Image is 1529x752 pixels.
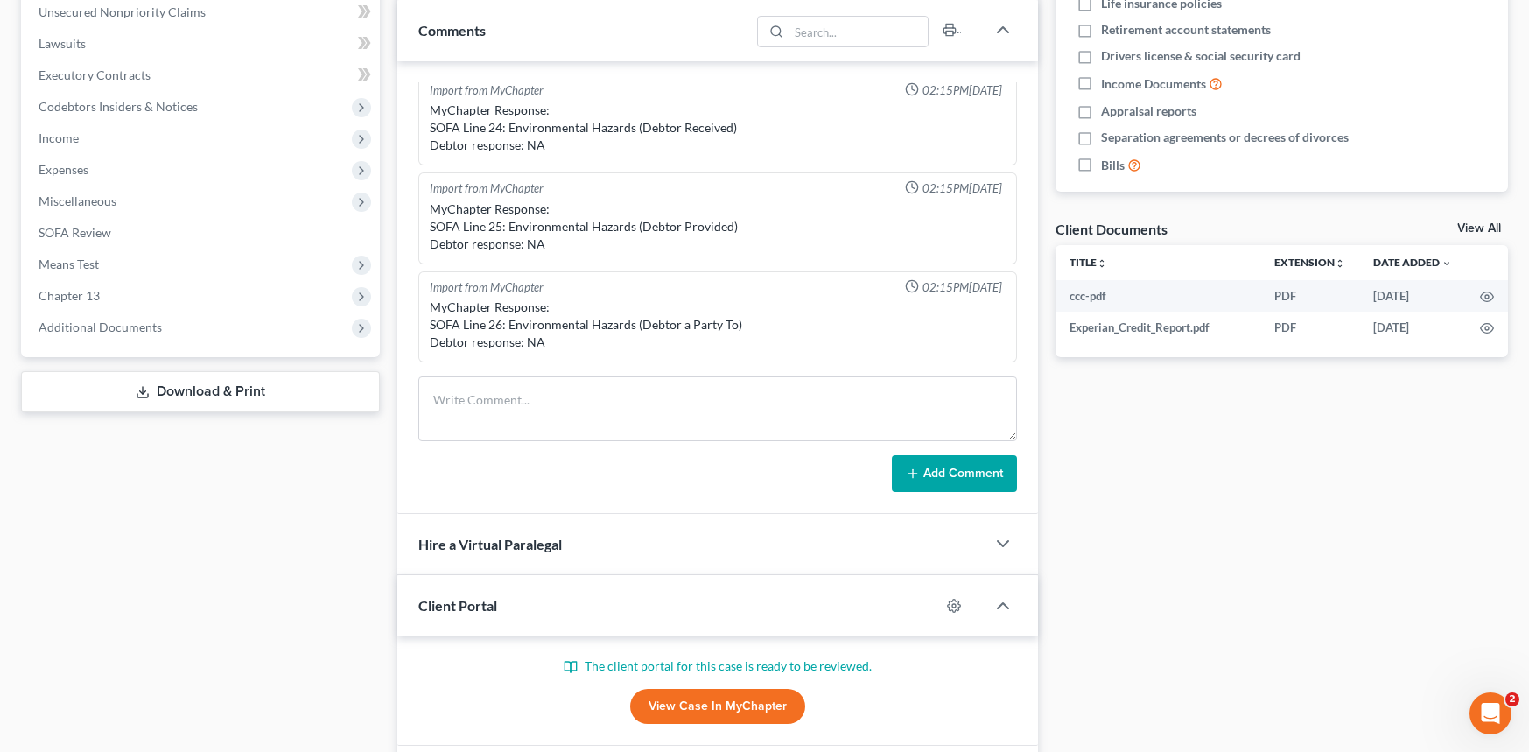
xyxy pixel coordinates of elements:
[25,60,380,91] a: Executory Contracts
[1101,21,1271,39] span: Retirement account statements
[430,279,544,296] div: Import from MyChapter
[39,4,206,19] span: Unsecured Nonpriority Claims
[418,597,497,614] span: Client Portal
[1260,312,1359,343] td: PDF
[1469,692,1511,734] iframe: Intercom live chat
[922,279,1002,296] span: 02:15PM[DATE]
[430,82,544,99] div: Import from MyChapter
[430,102,1006,154] div: MyChapter Response: SOFA Line 24: Environmental Hazards (Debtor Received) Debtor response: NA
[418,657,1017,675] p: The client portal for this case is ready to be reviewed.
[1101,75,1206,93] span: Income Documents
[1335,258,1345,269] i: unfold_more
[1457,222,1501,235] a: View All
[21,371,380,412] a: Download & Print
[39,320,162,334] span: Additional Documents
[1101,47,1301,65] span: Drivers license & social security card
[1101,129,1349,146] span: Separation agreements or decrees of divorces
[39,288,100,303] span: Chapter 13
[1260,280,1359,312] td: PDF
[789,17,928,46] input: Search...
[922,180,1002,197] span: 02:15PM[DATE]
[892,455,1017,492] button: Add Comment
[39,162,88,177] span: Expenses
[430,200,1006,253] div: MyChapter Response: SOFA Line 25: Environmental Hazards (Debtor Provided) Debtor response: NA
[430,299,1006,351] div: MyChapter Response: SOFA Line 26: Environmental Hazards (Debtor a Party To) Debtor response: NA
[430,180,544,197] div: Import from MyChapter
[1070,256,1107,269] a: Titleunfold_more
[39,225,111,240] span: SOFA Review
[39,67,151,82] span: Executory Contracts
[25,28,380,60] a: Lawsuits
[418,22,486,39] span: Comments
[39,257,99,271] span: Means Test
[1056,280,1260,312] td: ccc-pdf
[25,217,380,249] a: SOFA Review
[1359,280,1466,312] td: [DATE]
[1097,258,1107,269] i: unfold_more
[39,193,116,208] span: Miscellaneous
[1056,312,1260,343] td: Experian_Credit_Report.pdf
[1101,157,1125,174] span: Bills
[39,99,198,114] span: Codebtors Insiders & Notices
[418,536,562,552] span: Hire a Virtual Paralegal
[1056,220,1168,238] div: Client Documents
[39,130,79,145] span: Income
[1359,312,1466,343] td: [DATE]
[1441,258,1452,269] i: expand_more
[39,36,86,51] span: Lawsuits
[1274,256,1345,269] a: Extensionunfold_more
[922,82,1002,99] span: 02:15PM[DATE]
[1101,102,1196,120] span: Appraisal reports
[630,689,805,724] a: View Case in MyChapter
[1373,256,1452,269] a: Date Added expand_more
[1505,692,1519,706] span: 2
